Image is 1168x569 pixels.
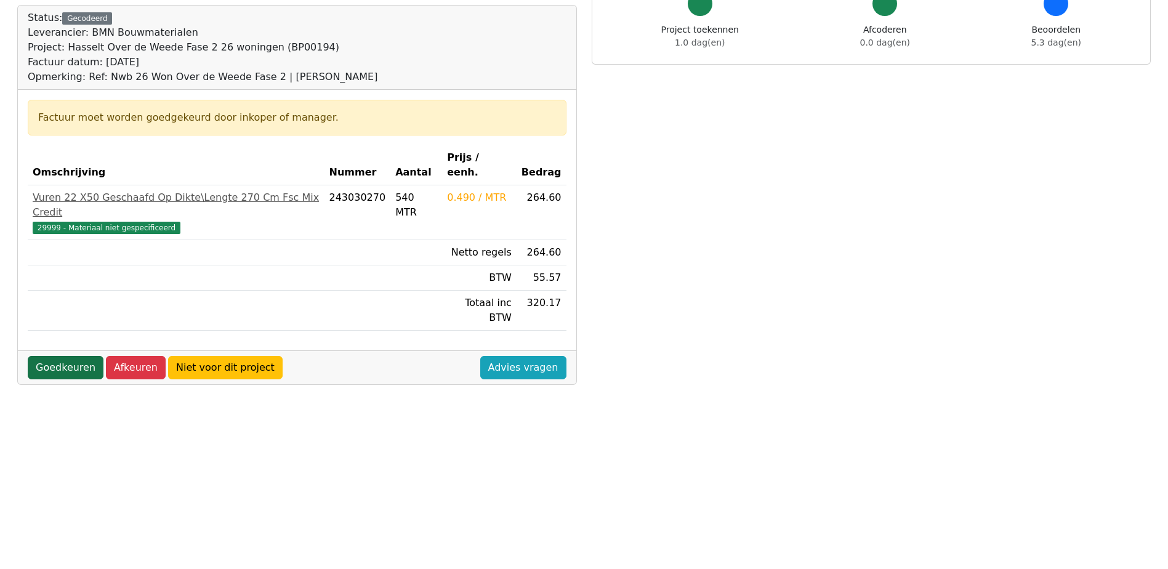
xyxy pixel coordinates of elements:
a: Advies vragen [480,356,566,379]
td: BTW [442,265,517,291]
th: Nummer [324,145,391,185]
td: Totaal inc BTW [442,291,517,331]
span: 29999 - Materiaal niet gespecificeerd [33,222,180,234]
th: Bedrag [517,145,566,185]
td: 55.57 [517,265,566,291]
div: 540 MTR [395,190,437,220]
th: Omschrijving [28,145,324,185]
a: Niet voor dit project [168,356,283,379]
a: Vuren 22 X50 Geschaafd Op Dikte\Lengte 270 Cm Fsc Mix Credit29999 - Materiaal niet gespecificeerd [33,190,320,235]
div: Project: Hasselt Over de Weede Fase 2 26 woningen (BP00194) [28,40,377,55]
div: Beoordelen [1031,23,1081,49]
div: Factuur moet worden goedgekeurd door inkoper of manager. [38,110,556,125]
span: 5.3 dag(en) [1031,38,1081,47]
span: 1.0 dag(en) [675,38,725,47]
th: Aantal [390,145,442,185]
div: Vuren 22 X50 Geschaafd Op Dikte\Lengte 270 Cm Fsc Mix Credit [33,190,320,220]
div: Gecodeerd [62,12,112,25]
a: Goedkeuren [28,356,103,379]
a: Afkeuren [106,356,166,379]
div: Leverancier: BMN Bouwmaterialen [28,25,377,40]
td: 264.60 [517,240,566,265]
div: Afcoderen [860,23,910,49]
td: 264.60 [517,185,566,240]
td: Netto regels [442,240,517,265]
span: 0.0 dag(en) [860,38,910,47]
div: Status: [28,10,377,84]
div: Project toekennen [661,23,739,49]
th: Prijs / eenh. [442,145,517,185]
td: 320.17 [517,291,566,331]
div: 0.490 / MTR [447,190,512,205]
div: Opmerking: Ref: Nwb 26 Won Over de Weede Fase 2 | [PERSON_NAME] [28,70,377,84]
td: 243030270 [324,185,391,240]
div: Factuur datum: [DATE] [28,55,377,70]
